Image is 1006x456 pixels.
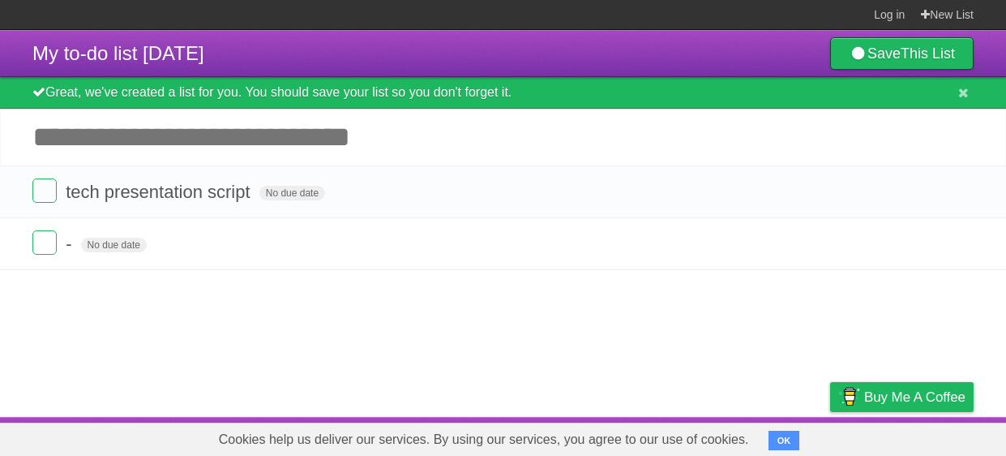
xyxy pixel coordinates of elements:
button: OK [768,431,800,450]
a: Suggest a feature [871,421,974,452]
span: My to-do list [DATE] [32,42,204,64]
span: Buy me a coffee [864,383,965,411]
a: About [614,421,649,452]
span: No due date [259,186,325,200]
img: Buy me a coffee [838,383,860,411]
label: Done [32,179,57,203]
a: Buy me a coffee [830,382,974,412]
span: No due date [81,238,147,252]
a: SaveThis List [830,37,974,70]
label: Done [32,230,57,255]
span: tech presentation script [66,182,254,202]
span: - [66,234,75,254]
b: This List [901,45,955,62]
a: Developers [668,421,734,452]
a: Privacy [809,421,851,452]
a: Terms [754,421,790,452]
span: Cookies help us deliver our services. By using our services, you agree to our use of cookies. [203,424,765,456]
